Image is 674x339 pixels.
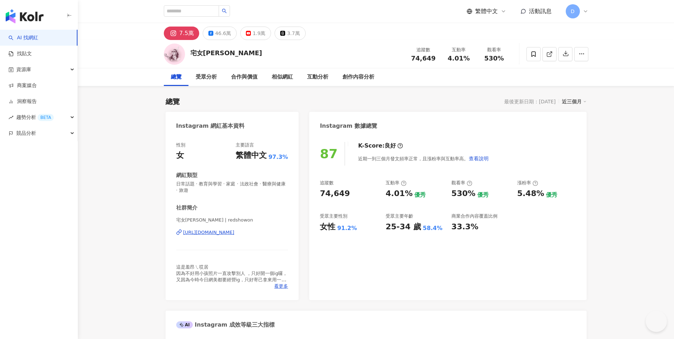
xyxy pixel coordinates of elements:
[176,217,288,223] span: 宅女[PERSON_NAME] | redshowon
[358,151,489,166] div: 近期一到三個月發文頻率正常，且漲粉率與互動率高。
[176,122,245,130] div: Instagram 網紅基本資料
[253,28,265,38] div: 1.9萬
[320,188,350,199] div: 74,649
[8,34,38,41] a: searchAI 找網紅
[410,46,437,53] div: 追蹤數
[451,213,497,219] div: 商業合作內容覆蓋比例
[411,54,436,62] span: 74,649
[269,153,288,161] span: 97.3%
[307,73,328,81] div: 互動分析
[451,180,472,186] div: 觀看率
[517,188,544,199] div: 5.48%
[287,28,300,38] div: 3.7萬
[469,156,489,161] span: 查看說明
[320,180,334,186] div: 追蹤數
[546,191,557,199] div: 優秀
[176,321,275,329] div: Instagram 成效等級三大指標
[358,142,403,150] div: K-Score :
[8,82,37,89] a: 商案媒合
[176,229,288,236] a: [URL][DOMAIN_NAME]
[215,28,231,38] div: 46.6萬
[272,73,293,81] div: 相似網紅
[386,180,407,186] div: 互動率
[203,27,237,40] button: 46.6萬
[320,222,335,232] div: 女性
[274,283,288,289] span: 看更多
[38,114,54,121] div: BETA
[8,115,13,120] span: rise
[231,73,258,81] div: 合作與價值
[183,229,235,236] div: [URL][DOMAIN_NAME]
[320,213,347,219] div: 受眾主要性別
[337,224,357,232] div: 91.2%
[451,188,476,199] div: 530%
[222,8,227,13] span: search
[190,48,262,57] div: 宅女[PERSON_NAME]
[448,55,470,62] span: 4.01%
[8,50,32,57] a: 找貼文
[386,213,413,219] div: 受眾主要年齡
[414,191,426,199] div: 優秀
[236,142,254,148] div: 主要語言
[484,55,504,62] span: 530%
[176,150,184,161] div: 女
[179,28,194,38] div: 7.5萬
[176,172,197,179] div: 網紅類型
[176,181,288,194] span: 日常話題 · 教育與學習 · 家庭 · 法政社會 · 醫療與健康 · 旅遊
[320,122,377,130] div: Instagram 數據總覽
[385,142,396,150] div: 良好
[176,321,193,328] div: AI
[529,8,552,15] span: 活動訊息
[571,7,575,15] span: D
[386,222,421,232] div: 25-34 歲
[176,142,185,148] div: 性別
[176,204,197,212] div: 社群簡介
[16,109,54,125] span: 趨勢分析
[423,224,443,232] div: 58.4%
[275,27,305,40] button: 3.7萬
[386,188,413,199] div: 4.01%
[196,73,217,81] div: 受眾分析
[166,97,180,107] div: 總覽
[236,150,267,161] div: 繁體中文
[16,125,36,141] span: 競品分析
[342,73,374,81] div: 創作內容分析
[6,9,44,23] img: logo
[176,264,288,289] span: 這是羞昂ㄟ哎居 因為不好用小孩照片一直攻擊別人 ，只好開一個ig囉，又因為今時今日網美都要經營ig，只好寄己拿來用一用囉～
[240,27,271,40] button: 1.9萬
[171,73,182,81] div: 總覽
[445,46,472,53] div: 互動率
[477,191,489,199] div: 優秀
[468,151,489,166] button: 查看說明
[646,311,667,332] iframe: Help Scout Beacon - Open
[451,222,478,232] div: 33.3%
[8,98,37,105] a: 洞察報告
[517,180,538,186] div: 漲粉率
[164,27,199,40] button: 7.5萬
[164,44,185,65] img: KOL Avatar
[504,99,555,104] div: 最後更新日期：[DATE]
[562,97,587,106] div: 近三個月
[475,7,498,15] span: 繁體中文
[16,62,31,77] span: 資源庫
[320,146,338,161] div: 87
[481,46,508,53] div: 觀看率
